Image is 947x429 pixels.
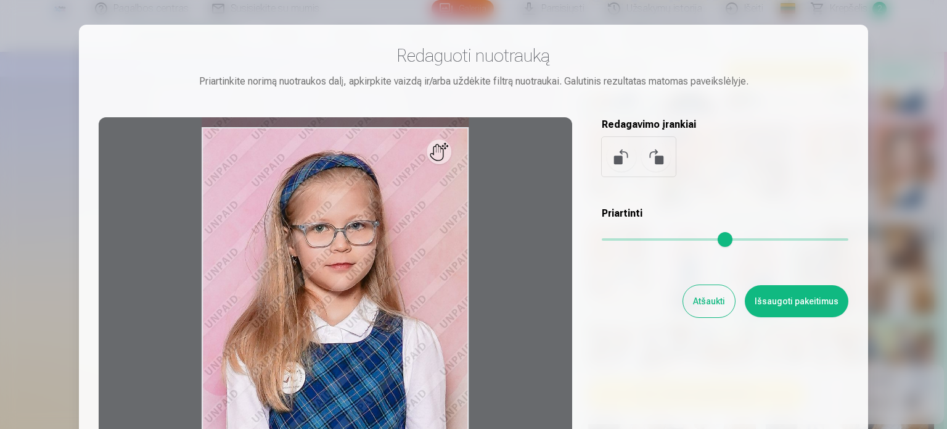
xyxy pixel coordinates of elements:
[99,44,848,67] h3: Redaguoti nuotrauką
[602,117,848,132] h5: Redagavimo įrankiai
[683,285,735,317] button: Atšaukti
[99,74,848,89] div: Priartinkite norimą nuotraukos dalį, apkirpkite vaizdą ir/arba uždėkite filtrą nuotraukai. Galuti...
[745,285,848,317] button: Išsaugoti pakeitimus
[602,206,848,221] h5: Priartinti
